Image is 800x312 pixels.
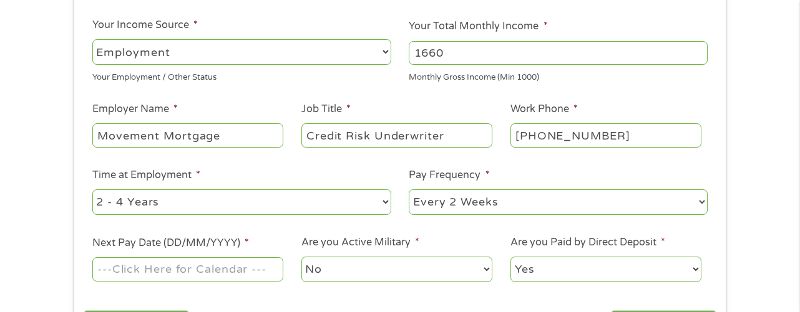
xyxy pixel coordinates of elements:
label: Time at Employment [92,169,200,182]
input: ---Click Here for Calendar --- [92,257,283,281]
label: Are you Active Military [301,236,419,249]
label: Job Title [301,103,351,116]
label: Work Phone [510,103,578,116]
input: 1800 [409,41,708,65]
label: Are you Paid by Direct Deposit [510,236,665,249]
input: Walmart [92,123,283,147]
label: Next Pay Date (DD/MM/YYYY) [92,237,249,250]
input: (231) 754-4010 [510,123,701,147]
label: Pay Frequency [409,169,489,182]
label: Your Income Source [92,19,198,32]
div: Your Employment / Other Status [92,67,391,84]
input: Cashier [301,123,492,147]
label: Employer Name [92,103,178,116]
div: Monthly Gross Income (Min 1000) [409,67,708,84]
label: Your Total Monthly Income [409,20,547,33]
